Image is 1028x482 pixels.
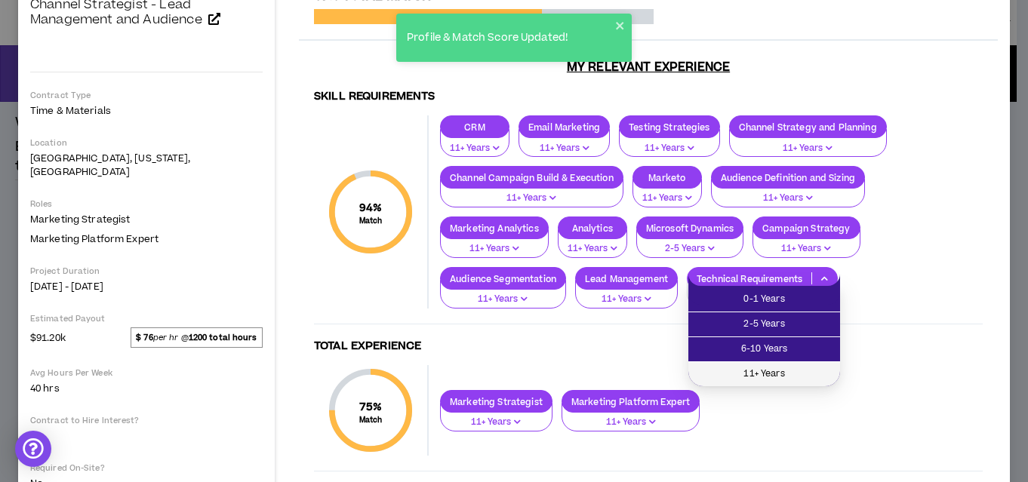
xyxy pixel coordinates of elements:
[440,229,549,258] button: 11+ Years
[585,293,668,306] p: 11+ Years
[688,273,811,284] p: Technical Requirements
[450,142,500,155] p: 11+ Years
[753,229,860,258] button: 11+ Years
[30,266,263,277] p: Project Duration
[136,332,152,343] strong: $ 76
[450,416,543,429] p: 11+ Years
[359,399,383,415] span: 75 %
[440,179,623,207] button: 11+ Years
[615,20,626,32] button: close
[441,223,548,234] p: Marketing Analytics
[30,328,66,346] span: $91.20k
[629,142,710,155] p: 11+ Years
[30,313,263,324] p: Estimated Payout
[30,462,263,474] p: Required On-Site?
[619,129,720,158] button: 11+ Years
[30,367,263,379] p: Avg Hours Per Week
[632,179,702,207] button: 11+ Years
[30,104,263,118] p: Time & Materials
[620,121,719,133] p: Testing Strategies
[637,223,743,234] p: Microsoft Dynamics
[30,280,263,293] p: [DATE] - [DATE]
[30,213,130,226] span: Marketing Strategist
[697,316,831,333] span: 2-5 Years
[441,273,565,284] p: Audience Segmentation
[30,152,263,179] p: [GEOGRAPHIC_DATA], [US_STATE], [GEOGRAPHIC_DATA]
[299,60,998,75] h3: My Relevant Experience
[558,229,627,258] button: 11+ Years
[762,242,850,256] p: 11+ Years
[359,200,383,216] span: 94 %
[519,129,610,158] button: 11+ Years
[450,192,614,205] p: 11+ Years
[559,223,626,234] p: Analytics
[721,192,855,205] p: 11+ Years
[30,137,263,149] p: Location
[562,403,700,431] button: 11+ Years
[314,90,983,104] h4: Skill Requirements
[711,179,865,207] button: 11+ Years
[571,416,691,429] p: 11+ Years
[440,280,566,309] button: 11+ Years
[642,192,692,205] p: 11+ Years
[528,142,600,155] p: 11+ Years
[636,229,744,258] button: 2-5 Years
[441,172,623,183] p: Channel Campaign Build & Execution
[131,327,263,347] span: per hr @
[646,242,734,256] p: 2-5 Years
[697,366,831,382] span: 11+ Years
[30,429,263,443] p: No
[712,172,864,183] p: Audience Definition and Sizing
[568,242,617,256] p: 11+ Years
[30,90,263,101] p: Contract Type
[633,172,701,183] p: Marketo
[697,341,831,358] span: 6-10 Years
[729,129,887,158] button: 11+ Years
[440,129,509,158] button: 11+ Years
[402,26,615,51] div: Profile & Match Score Updated!
[359,216,383,226] small: Match
[730,121,886,133] p: Channel Strategy and Planning
[575,280,678,309] button: 11+ Years
[753,223,859,234] p: Campaign Strategy
[697,291,831,308] span: 0-1 Years
[30,415,263,426] p: Contract to Hire Interest?
[450,242,539,256] p: 11+ Years
[739,142,877,155] p: 11+ Years
[30,198,263,210] p: Roles
[562,396,700,407] p: Marketing Platform Expert
[519,121,609,133] p: Email Marketing
[30,382,263,395] p: 40 hrs
[440,403,552,431] button: 11+ Years
[15,431,51,467] div: Open Intercom Messenger
[576,273,677,284] p: Lead Management
[189,332,257,343] strong: 1200 total hours
[30,232,159,246] span: Marketing Platform Expert
[441,396,552,407] p: Marketing Strategist
[314,339,983,354] h4: Total Experience
[441,121,509,133] p: CRM
[450,293,556,306] p: 11+ Years
[359,415,383,425] small: Match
